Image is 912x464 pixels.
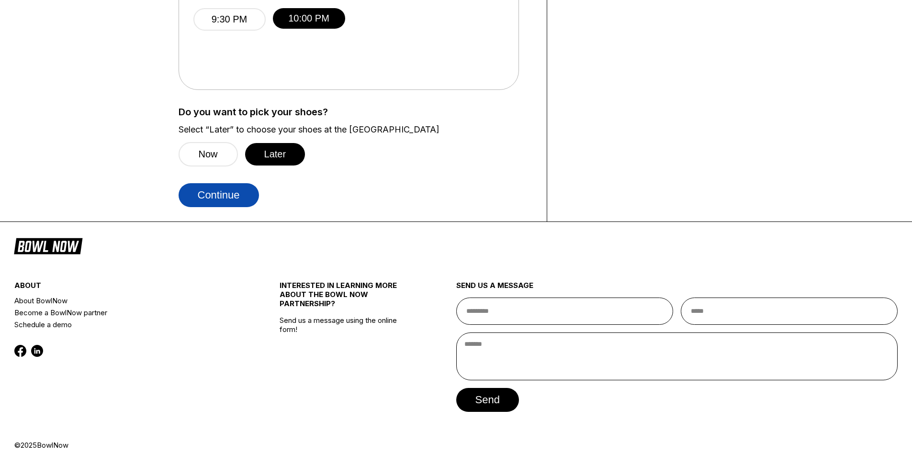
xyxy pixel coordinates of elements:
label: Select “Later” to choose your shoes at the [GEOGRAPHIC_DATA] [179,124,532,135]
div: Send us a message using the online form! [280,260,412,441]
button: Continue [179,183,259,207]
a: About BowlNow [14,295,235,307]
a: Become a BowlNow partner [14,307,235,319]
button: send [456,388,519,412]
div: © 2025 BowlNow [14,441,898,450]
div: about [14,281,235,295]
button: Later [245,143,305,166]
button: 9:30 PM [193,8,266,31]
label: Do you want to pick your shoes? [179,107,532,117]
div: INTERESTED IN LEARNING MORE ABOUT THE BOWL NOW PARTNERSHIP? [280,281,412,316]
button: Now [179,142,238,166]
div: send us a message [456,281,898,298]
a: Schedule a demo [14,319,235,331]
button: 10:00 PM [273,8,345,29]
